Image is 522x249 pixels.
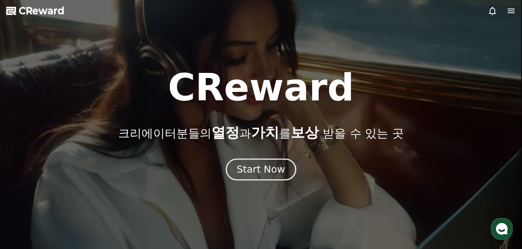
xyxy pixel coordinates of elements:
[211,124,239,140] span: 열정
[226,159,296,181] button: Start Now
[2,185,51,204] a: 홈
[291,124,319,140] span: 보상
[6,5,65,17] a: CReward
[251,124,279,140] span: 가치
[227,167,295,174] a: Start Now
[19,5,65,17] span: CReward
[168,69,354,106] h1: CReward
[237,163,285,176] div: Start Now
[71,197,80,203] span: 대화
[118,125,403,140] p: 크리에이터분들의 과 를 받을 수 있는 곳
[120,196,129,202] span: 설정
[100,185,149,204] a: 설정
[51,185,100,204] a: 대화
[24,196,29,202] span: 홈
